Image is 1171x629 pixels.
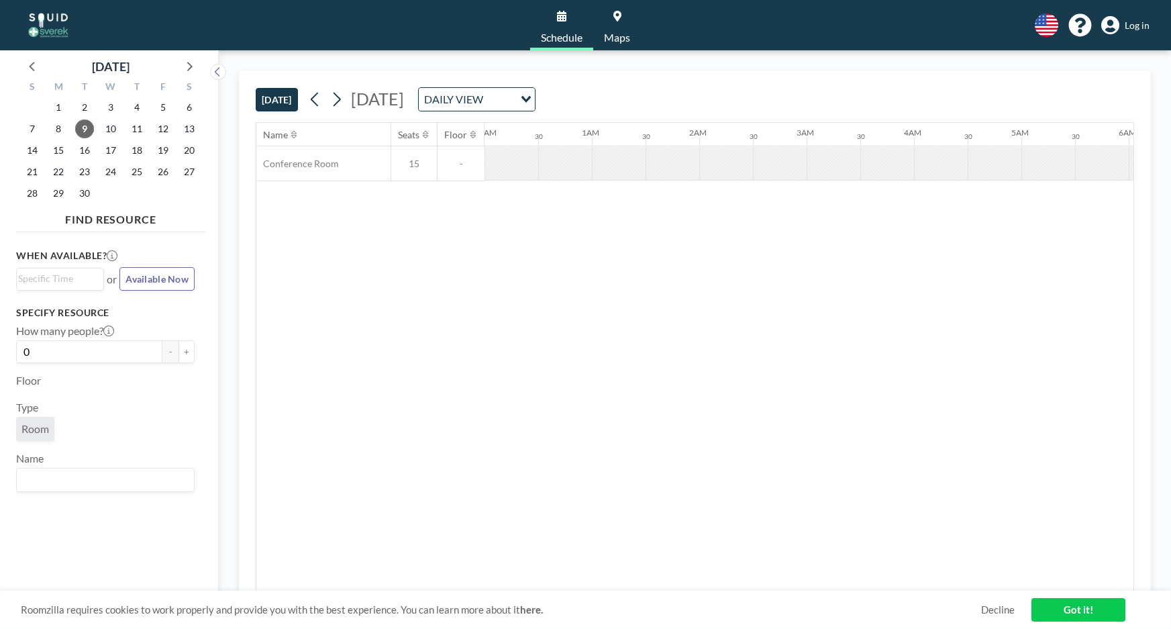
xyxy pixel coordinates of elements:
span: Saturday, September 27, 2025 [180,162,199,181]
span: Monday, September 1, 2025 [49,98,68,117]
span: Tuesday, September 16, 2025 [75,141,94,160]
div: Floor [444,129,467,141]
button: + [179,340,195,363]
span: Wednesday, September 24, 2025 [101,162,120,181]
span: Friday, September 12, 2025 [154,119,172,138]
label: Name [16,452,44,465]
div: Search for option [17,269,103,289]
span: Sunday, September 21, 2025 [23,162,42,181]
span: Maps [604,32,630,43]
a: Log in [1101,16,1150,35]
div: 12AM [474,128,497,138]
button: Available Now [119,267,195,291]
div: S [19,79,46,97]
span: Tuesday, September 30, 2025 [75,184,94,203]
span: Wednesday, September 10, 2025 [101,119,120,138]
span: Sunday, September 7, 2025 [23,119,42,138]
span: [DATE] [351,89,404,109]
input: Search for option [487,91,513,108]
span: Roomzilla requires cookies to work properly and provide you with the best experience. You can lea... [21,603,981,616]
input: Search for option [18,471,187,489]
span: Saturday, September 6, 2025 [180,98,199,117]
span: Schedule [541,32,582,43]
div: 2AM [689,128,707,138]
span: Wednesday, September 3, 2025 [101,98,120,117]
div: 30 [1072,132,1080,141]
div: 1AM [582,128,599,138]
span: Monday, September 15, 2025 [49,141,68,160]
div: 6AM [1119,128,1136,138]
span: or [107,273,117,286]
span: Monday, September 8, 2025 [49,119,68,138]
span: - [438,158,485,170]
span: Saturday, September 13, 2025 [180,119,199,138]
span: Room [21,422,49,436]
div: S [176,79,202,97]
div: Search for option [17,469,194,491]
div: 30 [642,132,650,141]
span: Available Now [125,273,189,285]
span: Friday, September 26, 2025 [154,162,172,181]
div: Name [263,129,288,141]
span: Wednesday, September 17, 2025 [101,141,120,160]
a: here. [520,603,543,616]
div: Search for option [419,88,535,111]
span: Tuesday, September 2, 2025 [75,98,94,117]
span: Conference Room [256,158,339,170]
label: How many people? [16,324,114,338]
h3: Specify resource [16,307,195,319]
div: T [72,79,98,97]
div: 30 [857,132,865,141]
a: Got it! [1031,598,1125,622]
div: F [150,79,176,97]
span: Thursday, September 18, 2025 [128,141,146,160]
div: [DATE] [92,57,130,76]
div: 5AM [1011,128,1029,138]
button: [DATE] [256,88,298,111]
span: Tuesday, September 23, 2025 [75,162,94,181]
div: M [46,79,72,97]
span: Tuesday, September 9, 2025 [75,119,94,138]
span: Thursday, September 11, 2025 [128,119,146,138]
div: 30 [750,132,758,141]
input: Search for option [18,271,96,286]
span: Saturday, September 20, 2025 [180,141,199,160]
span: Friday, September 5, 2025 [154,98,172,117]
h4: FIND RESOURCE [16,207,205,226]
span: Log in [1125,19,1150,32]
div: 4AM [904,128,921,138]
label: Type [16,401,38,414]
span: Thursday, September 25, 2025 [128,162,146,181]
img: organization-logo [21,12,75,39]
span: Sunday, September 14, 2025 [23,141,42,160]
span: DAILY VIEW [421,91,486,108]
div: T [123,79,150,97]
span: 15 [391,158,437,170]
div: W [98,79,124,97]
div: 3AM [797,128,814,138]
button: - [162,340,179,363]
span: Thursday, September 4, 2025 [128,98,146,117]
label: Floor [16,374,41,387]
span: Sunday, September 28, 2025 [23,184,42,203]
span: Friday, September 19, 2025 [154,141,172,160]
div: 30 [964,132,972,141]
span: Monday, September 22, 2025 [49,162,68,181]
div: Seats [398,129,419,141]
span: Monday, September 29, 2025 [49,184,68,203]
a: Decline [981,603,1015,616]
div: 30 [535,132,543,141]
